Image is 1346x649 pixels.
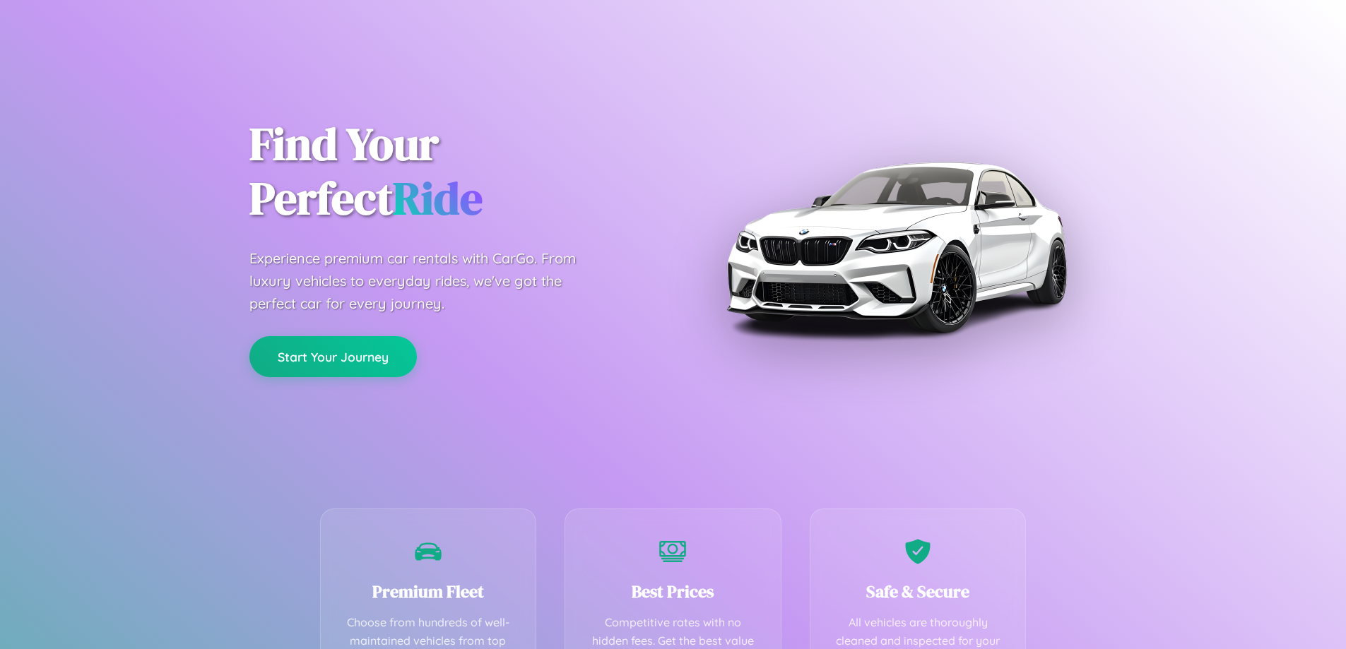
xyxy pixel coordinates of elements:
[249,247,603,315] p: Experience premium car rentals with CarGo. From luxury vehicles to everyday rides, we've got the ...
[586,580,760,603] h3: Best Prices
[393,167,483,229] span: Ride
[832,580,1005,603] h3: Safe & Secure
[249,117,652,226] h1: Find Your Perfect
[249,336,417,377] button: Start Your Journey
[342,580,515,603] h3: Premium Fleet
[719,71,1073,424] img: Premium BMW car rental vehicle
